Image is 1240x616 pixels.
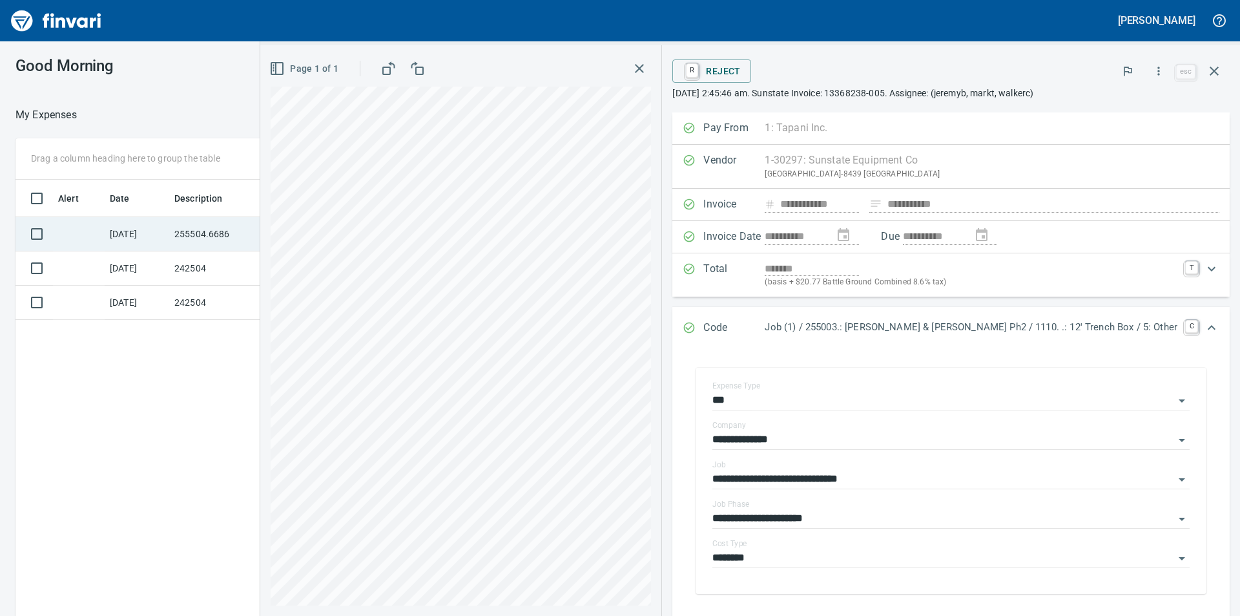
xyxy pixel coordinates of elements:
p: [DATE] 2:45:46 am. Sunstate Invoice: 13368238-005. Assignee: (jeremyb, markt, walkerc) [672,87,1230,100]
button: Open [1173,431,1191,449]
span: Alert [58,191,96,206]
td: 242504 [169,286,285,320]
p: My Expenses [15,107,77,123]
p: Code [703,320,765,337]
span: Alert [58,191,79,206]
a: esc [1176,65,1195,79]
p: Drag a column heading here to group the table [31,152,220,165]
button: Open [1173,510,1191,528]
p: (basis + $20.77 Battle Ground Combined 8.6% tax) [765,276,1177,289]
td: [DATE] [105,217,169,251]
label: Company [712,421,746,429]
button: Page 1 of 1 [267,57,344,81]
td: 255504.6686 [169,217,285,251]
span: Date [110,191,130,206]
p: Total [703,261,765,289]
td: [DATE] [105,251,169,286]
button: Flag [1113,57,1142,85]
span: Description [174,191,240,206]
label: Cost Type [712,540,747,547]
button: More [1144,57,1173,85]
span: Reject [683,60,740,82]
button: RReject [672,59,750,83]
button: Open [1173,549,1191,568]
h3: Good Morning [15,57,290,75]
nav: breadcrumb [15,107,77,123]
button: [PERSON_NAME] [1115,10,1199,30]
div: Expand [672,307,1230,350]
span: Page 1 of 1 [272,61,338,77]
a: R [686,63,698,78]
button: Open [1173,392,1191,410]
label: Job Phase [712,500,749,508]
span: Description [174,191,223,206]
h5: [PERSON_NAME] [1118,14,1195,27]
td: 242504 [169,251,285,286]
label: Job [712,461,726,469]
img: Finvari [8,5,105,36]
p: Job (1) / 255003.: [PERSON_NAME] & [PERSON_NAME] Ph2 / 1110. .: 12' Trench Box / 5: Other [765,320,1177,335]
a: T [1185,261,1198,274]
span: Date [110,191,147,206]
label: Expense Type [712,382,760,390]
td: [DATE] [105,286,169,320]
button: Open [1173,471,1191,489]
div: Expand [672,253,1230,297]
span: Close invoice [1173,56,1230,87]
a: C [1185,320,1198,333]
